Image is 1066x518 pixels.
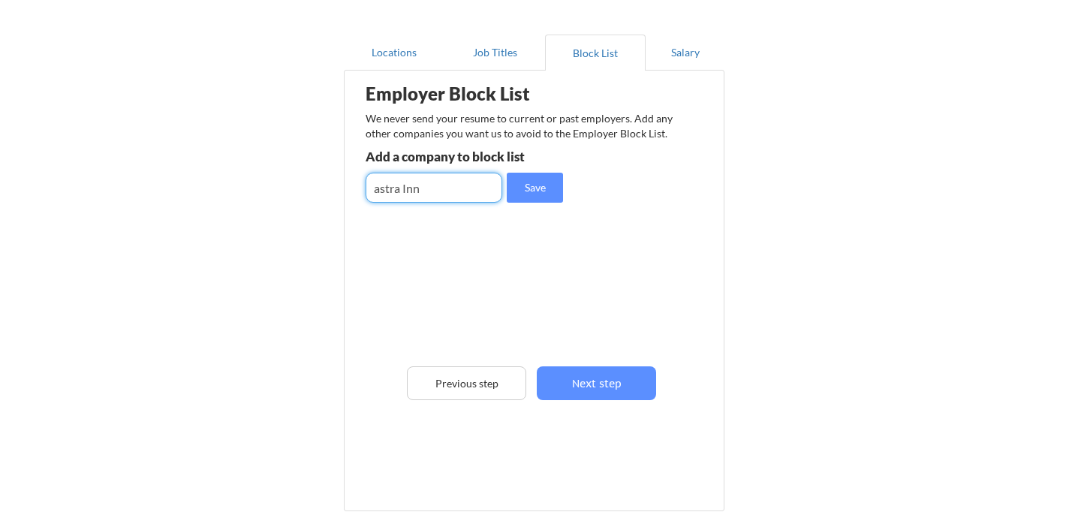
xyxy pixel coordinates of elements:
[507,173,563,203] button: Save
[444,35,545,71] button: Job Titles
[545,35,646,71] button: Block List
[537,366,656,400] button: Next step
[344,35,444,71] button: Locations
[366,85,601,103] div: Employer Block List
[407,366,526,400] button: Previous step
[366,150,586,163] div: Add a company to block list
[646,35,724,71] button: Salary
[366,173,502,203] input: e.g. Google
[366,111,682,140] div: We never send your resume to current or past employers. Add any other companies you want us to av...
